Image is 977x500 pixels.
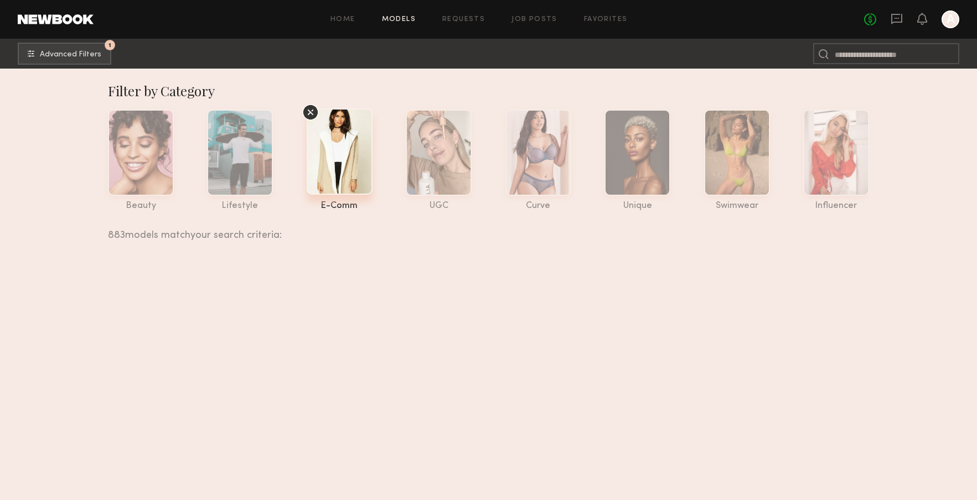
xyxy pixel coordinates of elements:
div: curve [505,201,571,211]
div: influencer [803,201,869,211]
div: 883 models match your search criteria: [108,217,860,241]
a: A [942,11,959,28]
div: unique [604,201,670,211]
div: beauty [108,201,174,211]
a: Favorites [584,16,628,23]
div: Filter by Category [108,82,869,100]
div: UGC [406,201,472,211]
a: Home [330,16,355,23]
a: Job Posts [511,16,557,23]
a: Requests [442,16,485,23]
div: e-comm [307,201,373,211]
div: lifestyle [207,201,273,211]
a: Models [382,16,416,23]
span: 1 [108,43,111,48]
div: swimwear [704,201,770,211]
span: Advanced Filters [40,51,101,59]
button: 1Advanced Filters [18,43,111,65]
